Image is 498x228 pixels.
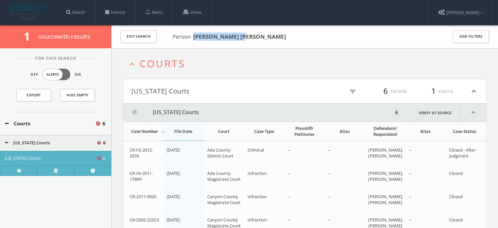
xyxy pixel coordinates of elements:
span: -- [288,170,290,176]
span: [DATE] [167,217,180,223]
a: Export [16,89,51,101]
div: Alias [409,128,442,134]
button: [US_STATE] Courts [131,86,305,97]
span: -- [288,194,290,199]
div: Alias [328,128,361,134]
span: Ada County Magistrate Court [207,170,241,182]
span: Infraction [248,217,267,223]
span: [PERSON_NAME], [PERSON_NAME] [368,170,403,182]
span: [DATE] [167,194,180,199]
span: [DATE] [167,147,180,153]
div: Case Type [248,128,281,134]
div: Defendant/ Respondent [368,125,401,137]
span: On [75,72,81,77]
span: -- [328,170,331,176]
div: Court [207,128,240,134]
button: [US_STATE] Courts [123,104,393,121]
button: Hide Empty [60,89,95,101]
span: 6 [103,155,105,162]
span: Closed [449,170,463,176]
div: 6 [393,104,400,121]
span: Infraction [248,194,267,199]
div: Case Number [130,128,159,134]
span: -- [288,147,290,153]
span: Canyon County Magistrate Court [207,194,241,205]
span: Closed [449,217,463,223]
span: [PERSON_NAME], [PERSON_NAME] [368,147,403,159]
span: -- [409,194,412,199]
div: Case Status [449,128,480,134]
span: source with results [38,32,90,40]
button: expand_lessCourts [128,58,487,69]
b: [PERSON_NAME] [PERSON_NAME] [193,33,286,40]
span: For This Search [30,55,81,62]
span: 6 [102,120,105,127]
button: Add Filters [453,30,489,43]
div: Plaintiff/ Petitioner [288,125,321,137]
span: CR-2002-22323 [130,217,159,223]
img: illumis [10,5,47,20]
span: -- [328,147,331,153]
span: 1 [428,85,438,97]
span: 6 [103,140,105,146]
span: -- [328,194,331,199]
span: Closed [449,194,463,199]
span: -- [409,147,412,153]
span: -- [409,217,412,223]
span: CR-2011-9820 [130,194,157,199]
span: [DATE] [167,170,180,176]
span: Closed - After Judgment [449,147,476,159]
button: Courts [5,120,95,127]
span: Criminal [248,147,264,153]
span: Person [173,33,286,40]
div: File Date [167,128,200,134]
a: Verify at source [410,104,460,121]
div: records [368,86,407,97]
i: expand_less [128,60,137,69]
span: 1 [24,29,36,44]
button: Edit Search [120,30,157,43]
i: expand_less [460,104,486,121]
button: [US_STATE] Courts [5,140,96,146]
span: CR-IN-2011-17499 [130,170,153,182]
i: expand_less [470,86,478,97]
span: Off [30,72,38,77]
i: filter_list [349,88,356,95]
span: 6 [380,85,391,97]
span: -- [288,217,290,223]
div: source [414,86,453,97]
button: [US_STATE] Courts [5,155,96,162]
span: CR-FE-2012-3376 [130,147,153,159]
span: -- [409,170,412,176]
i: arrow_downward [160,128,167,135]
span: -- [328,217,331,223]
span: Infraction [248,170,267,176]
span: [PERSON_NAME], [PERSON_NAME] [368,194,403,205]
span: Courts [139,57,185,70]
a: Verify at source [37,166,74,176]
span: Ada County District Court [207,147,233,159]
